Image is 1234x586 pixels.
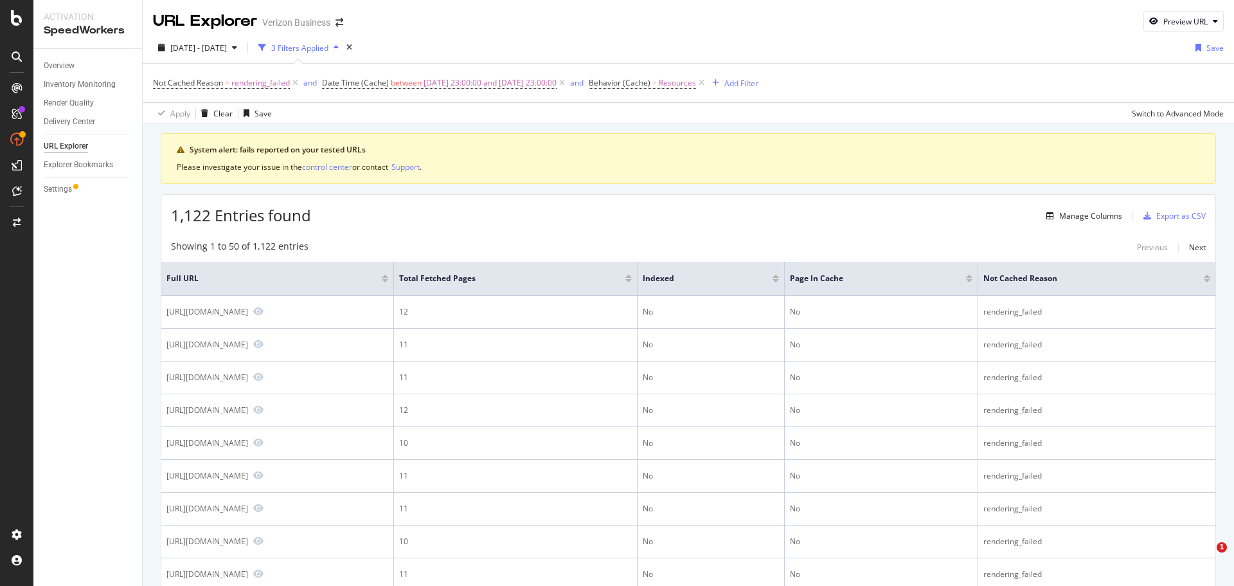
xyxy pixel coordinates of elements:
div: rendering_failed [983,536,1210,547]
div: control center [302,161,352,172]
div: Export as CSV [1156,210,1206,221]
div: No [790,470,973,482]
div: Verizon Business [262,16,330,29]
span: = [225,77,229,88]
button: and [570,77,584,89]
button: Save [238,103,272,124]
button: Preview URL [1143,11,1224,32]
button: Save [1190,37,1224,58]
a: Preview https://www.verizon.com/business/de-de/resources/articles/how-to-prepare-for-5g/ [253,569,264,578]
div: [URL][DOMAIN_NAME] [166,372,248,383]
div: 12 [399,405,632,416]
a: Overview [44,59,133,73]
span: Date Time (Cache) [322,77,389,88]
div: No [790,339,973,351]
button: Clear [196,103,233,124]
span: 1,122 Entries found [171,205,311,226]
div: [URL][DOMAIN_NAME] [166,470,248,481]
div: No [790,405,973,416]
div: rendering_failed [983,306,1210,318]
div: No [790,569,973,580]
div: [URL][DOMAIN_NAME] [166,536,248,547]
span: rendering_failed [231,74,290,92]
div: Overview [44,59,75,73]
a: Preview https://www.verizon.com/business/de-de/resources/articles/digital-advisory-services-softw... [253,340,264,349]
span: Not Cached Reason [983,273,1185,284]
div: 11 [399,503,632,515]
div: rendering_failed [983,470,1210,482]
iframe: Intercom live chat [1190,542,1221,573]
span: Not Cached Reason [153,77,223,88]
div: [URL][DOMAIN_NAME] [166,306,248,317]
a: Explorer Bookmarks [44,158,133,172]
div: SpeedWorkers [44,23,132,38]
div: [URL][DOMAIN_NAME] [166,437,248,448]
div: Showing 1 to 50 of 1,122 entries [171,240,308,255]
div: No [643,405,778,416]
div: 11 [399,372,632,383]
span: [DATE] 23:00:00 and [DATE] 23:00:00 [424,74,557,92]
div: Manage Columns [1059,210,1122,221]
span: between [391,77,422,88]
div: 10 [399,437,632,449]
button: 3 Filters Applied [253,37,344,58]
div: Support [391,161,420,172]
div: Explorer Bookmarks [44,158,113,172]
div: Save [1206,42,1224,53]
button: Apply [153,103,190,124]
span: = [652,77,657,88]
div: 12 [399,306,632,318]
div: No [643,437,778,449]
div: Please investigate your issue in the or contact . [177,161,1200,173]
div: No [790,437,973,449]
button: Add Filter [707,75,758,91]
a: Preview https://www.verizon.com/business/fr-fr/resources/articles/how-fixed-wireless-access-can-h... [253,536,264,545]
div: Preview URL [1163,16,1208,27]
div: and [570,77,584,88]
div: No [643,536,778,547]
div: No [643,306,778,318]
span: 1 [1217,542,1227,553]
div: URL Explorer [44,140,88,153]
div: rendering_failed [983,569,1210,580]
a: Preview https://www.verizon.com/business/en-gb/resources/articles/mapping-the-digital-customer-ex... [253,405,264,414]
div: [URL][DOMAIN_NAME] [166,405,248,416]
span: Behavior (Cache) [589,77,650,88]
a: Preview https://www.verizon.com/business/fr-fr/resources/articles/verizon-condition-based-mainten... [253,471,264,480]
div: Next [1189,242,1206,253]
div: and [303,77,317,88]
a: Preview https://www.verizon.com/business/fr-fr/resources/articles/drive-business-with-fleet-telem... [253,307,264,316]
div: Clear [213,108,233,119]
div: Save [255,108,272,119]
div: No [790,372,973,383]
span: Full URL [166,273,362,284]
div: No [643,372,778,383]
a: Delivery Center [44,115,133,129]
button: Support [391,161,420,173]
div: Switch to Advanced Mode [1132,108,1224,119]
div: rendering_failed [983,339,1210,351]
button: [DATE] - [DATE] [153,37,242,58]
span: [DATE] - [DATE] [170,42,227,53]
span: Resources [659,74,696,92]
div: Apply [170,108,190,119]
button: Export as CSV [1138,206,1206,226]
span: Indexed [643,273,753,284]
div: Render Quality [44,96,94,110]
div: No [790,306,973,318]
div: rendering_failed [983,372,1210,383]
div: 11 [399,470,632,482]
div: Settings [44,183,72,196]
a: Preview https://www.verizon.com/business/de-de/resources/articles/plan-forward-establish-a-future... [253,438,264,447]
div: No [643,339,778,351]
a: Render Quality [44,96,133,110]
a: Preview https://www.verizon.com/business/en-sg/resources/articles/skyword/sh/ [253,372,264,381]
span: Page in Cache [790,273,947,284]
div: Activation [44,10,132,23]
div: 3 Filters Applied [271,42,328,53]
button: Manage Columns [1041,208,1122,224]
a: Inventory Monitoring [44,78,133,91]
button: Previous [1137,240,1168,255]
div: [URL][DOMAIN_NAME] [166,569,248,580]
div: rendering_failed [983,437,1210,449]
